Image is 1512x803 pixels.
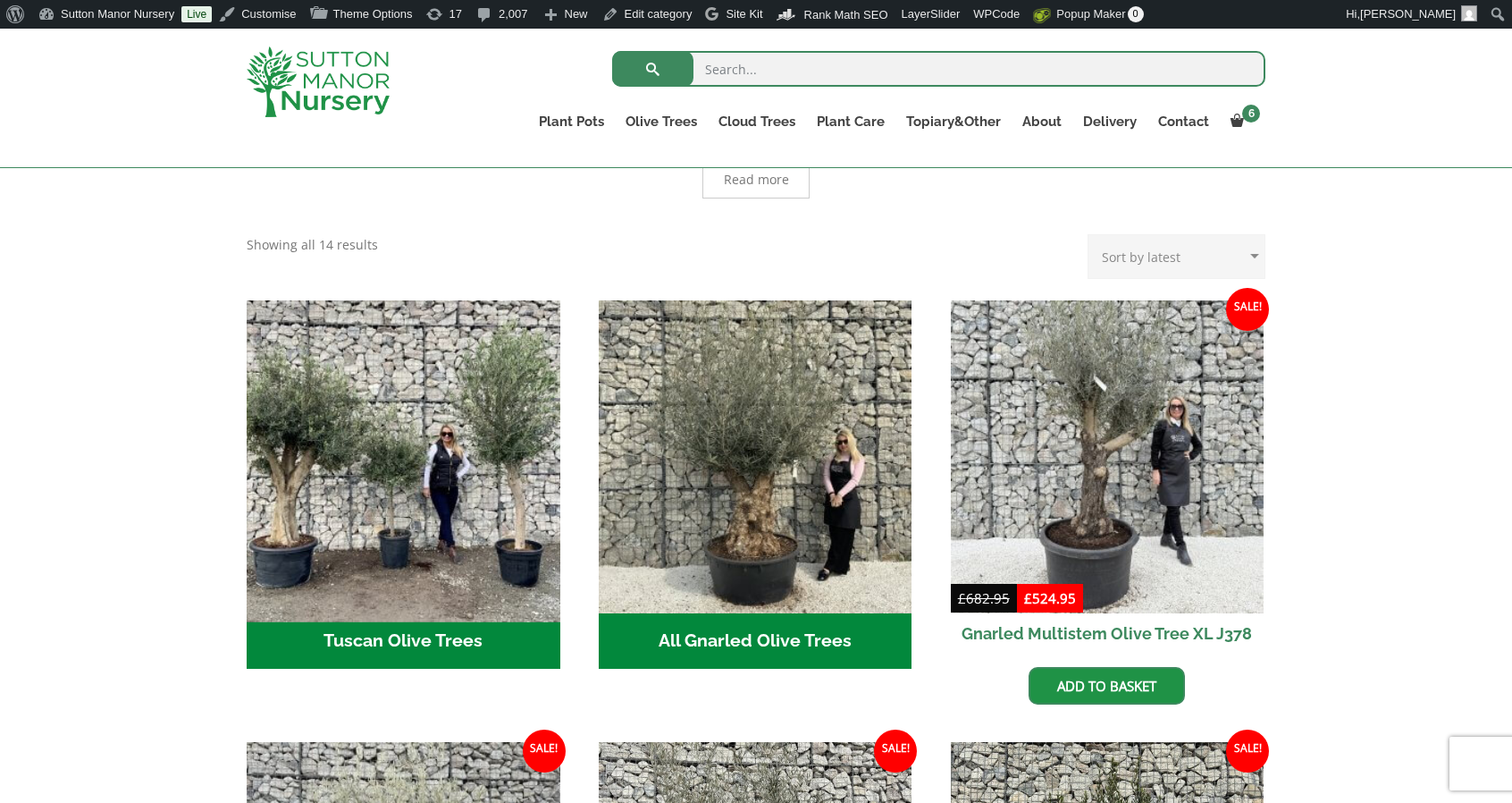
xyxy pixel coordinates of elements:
[1360,7,1456,21] span: [PERSON_NAME]
[951,613,1264,654] h2: Gnarled Multistem Olive Tree XL J378
[951,300,1264,655] a: Sale! Gnarled Multistem Olive Tree XL J378
[528,109,615,134] a: Plant Pots
[1088,234,1265,279] select: Shop order
[615,109,708,134] a: Olive Trees
[958,589,1010,607] bdi: 682.95
[239,292,567,621] img: Tuscan Olive Trees
[895,109,1012,134] a: Topiary&Other
[806,109,895,134] a: Plant Care
[951,300,1264,614] img: Gnarled Multistem Olive Tree XL J378
[523,730,566,773] span: Sale!
[1024,589,1076,607] bdi: 524.95
[1242,105,1260,123] span: 6
[1226,288,1269,331] span: Sale!
[1226,730,1269,773] span: Sale!
[1072,109,1147,134] a: Delivery
[247,46,390,117] img: logo
[726,7,762,21] span: Site Kit
[708,109,806,134] a: Cloud Trees
[804,8,888,21] span: Rank Math SEO
[874,730,917,773] span: Sale!
[247,300,560,669] a: Visit product category Tuscan Olive Trees
[181,6,212,22] a: Live
[1128,6,1144,22] span: 0
[1029,667,1185,705] a: Add to basket: “Gnarled Multistem Olive Tree XL J378”
[1024,589,1032,607] span: £
[1220,109,1265,134] a: 6
[724,173,789,186] span: Read more
[599,613,912,669] h2: All Gnarled Olive Trees
[958,589,966,607] span: £
[247,234,378,256] p: Showing all 14 results
[1012,109,1072,134] a: About
[599,300,912,669] a: Visit product category All Gnarled Olive Trees
[612,51,1265,87] input: Search...
[247,613,560,669] h2: Tuscan Olive Trees
[1147,109,1220,134] a: Contact
[599,300,912,614] img: All Gnarled Olive Trees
